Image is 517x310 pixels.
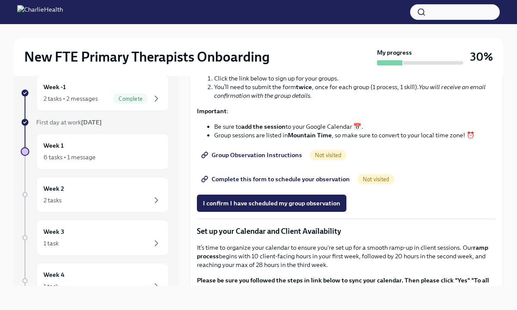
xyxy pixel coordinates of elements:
strong: Please be sure you followed the steps in link below to sync your calendar. Then please click "Yes... [197,276,489,293]
a: Week 41 task [21,263,169,299]
a: Group Observation Instructions [197,146,308,164]
a: First day at work[DATE] [21,118,169,127]
h6: Week 1 [44,141,64,150]
a: Week 31 task [21,220,169,256]
button: I confirm I have scheduled my group observation [197,195,346,212]
span: Complete [113,96,148,102]
h2: New FTE Primary Therapists Onboarding [24,48,270,65]
p: Set up your Calendar and Client Availability [197,226,496,236]
a: Week -12 tasks • 2 messagesComplete [21,75,169,111]
p: : [197,107,496,115]
div: 6 tasks • 1 message [44,153,96,161]
div: 2 tasks • 2 messages [44,94,98,103]
strong: twice [296,83,312,91]
span: Not visited [310,152,346,158]
li: Group sessions are listed in , so make sure to convert to your local time zone! ⏰ [214,131,496,139]
h6: Week -1 [44,82,66,92]
strong: My progress [377,48,412,57]
span: First day at work [36,118,102,126]
div: 1 task [44,282,59,291]
a: Week 16 tasks • 1 message [21,133,169,170]
strong: Mountain Time [288,131,332,139]
span: I confirm I have scheduled my group observation [203,199,340,208]
div: 2 tasks [44,196,62,205]
div: 1 task [44,239,59,248]
a: Week 22 tasks [21,177,169,213]
h6: Week 3 [44,227,64,236]
span: Complete this form to schedule your observation [203,175,350,183]
li: Click the link below to sign up for your groups. [214,74,496,83]
span: Not visited [358,176,394,183]
span: Group Observation Instructions [203,151,302,159]
h6: Week 2 [44,184,64,193]
img: CharlieHealth [17,5,63,19]
strong: [DATE] [81,118,102,126]
li: Be sure to to your Google Calendar 📅. [214,122,496,131]
strong: add the session [241,123,286,130]
h3: 30% [470,49,493,65]
a: Complete this form to schedule your observation [197,170,356,188]
strong: Important [197,107,227,115]
p: It’s time to organize your calendar to ensure you're set up for a smooth ramp-up in client sessio... [197,243,496,269]
h6: Week 4 [44,270,65,279]
li: You’ll need to submit the form , once for each group (1 process, 1 skill). [214,83,496,100]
